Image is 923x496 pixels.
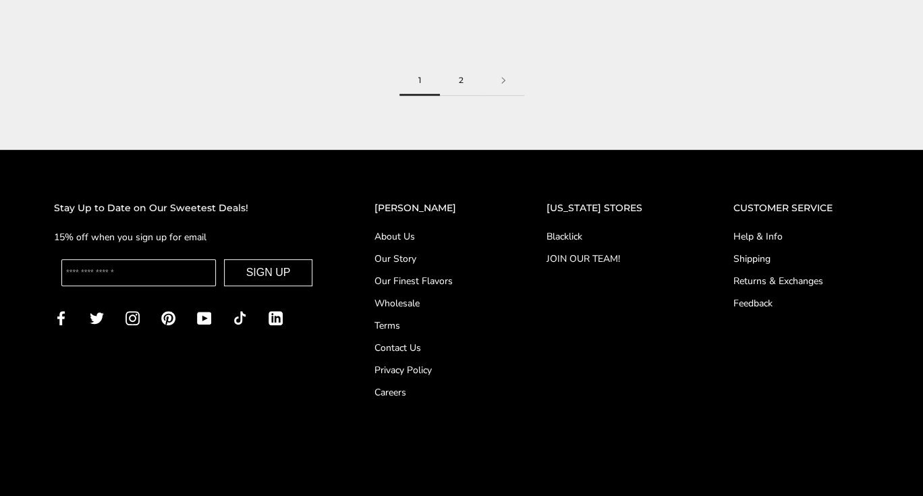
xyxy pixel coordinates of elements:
a: YouTube [197,310,211,325]
a: JOIN OUR TEAM! [547,252,679,266]
a: Shipping [733,252,869,266]
a: Returns & Exchanges [733,274,869,288]
h2: [US_STATE] STORES [547,200,679,216]
a: Terms [374,319,493,333]
a: Feedback [733,296,869,310]
a: Our Finest Flavors [374,274,493,288]
a: Blacklick [547,229,679,244]
button: SIGN UP [224,259,313,286]
a: Facebook [54,310,68,325]
a: 2 [440,65,482,96]
a: Twitter [90,310,104,325]
a: TikTok [233,310,247,325]
input: Enter your email [61,259,216,286]
h2: [PERSON_NAME] [374,200,493,216]
h2: Stay Up to Date on Our Sweetest Deals! [54,200,320,216]
p: 15% off when you sign up for email [54,229,320,245]
a: LinkedIn [269,310,283,325]
span: 1 [399,65,440,96]
a: Pinterest [161,310,175,325]
a: Careers [374,385,493,399]
a: Help & Info [733,229,869,244]
a: Privacy Policy [374,363,493,377]
a: Next page [482,65,524,96]
a: About Us [374,229,493,244]
a: Wholesale [374,296,493,310]
h2: CUSTOMER SERVICE [733,200,869,216]
a: Our Story [374,252,493,266]
a: Contact Us [374,341,493,355]
a: Instagram [125,310,140,325]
